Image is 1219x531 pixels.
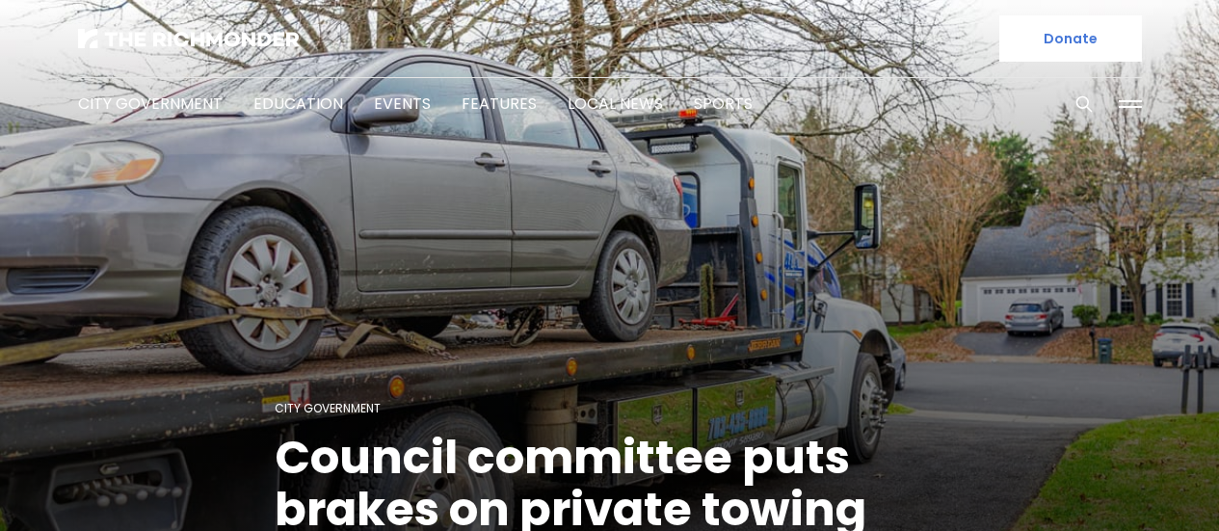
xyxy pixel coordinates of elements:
[275,400,381,416] a: City Government
[694,93,753,115] a: Sports
[78,29,300,48] img: The Richmonder
[1070,90,1099,119] button: Search this site
[462,93,537,115] a: Features
[737,437,1219,531] iframe: portal-trigger
[253,93,343,115] a: Education
[999,15,1142,62] a: Donate
[78,93,223,115] a: City Government
[568,93,663,115] a: Local News
[374,93,431,115] a: Events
